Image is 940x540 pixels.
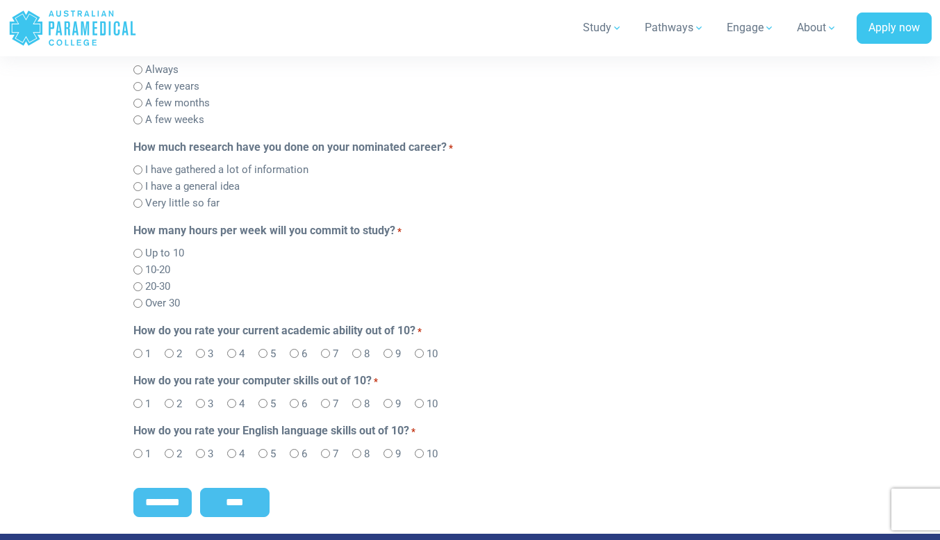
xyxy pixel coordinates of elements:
[302,446,307,462] label: 6
[395,346,401,362] label: 9
[302,396,307,412] label: 6
[364,346,370,362] label: 8
[176,446,182,462] label: 2
[145,245,184,261] label: Up to 10
[364,396,370,412] label: 8
[145,79,199,95] label: A few years
[270,346,276,362] label: 5
[133,139,807,156] legend: How much research have you done on your nominated career?
[8,6,137,51] a: Australian Paramedical College
[145,112,204,128] label: A few weeks
[133,423,807,439] legend: How do you rate your English language skills out of 10?
[636,8,713,47] a: Pathways
[395,396,401,412] label: 9
[133,373,807,389] legend: How do you rate your computer skills out of 10?
[145,279,170,295] label: 20-30
[145,162,308,178] label: I have gathered a lot of information
[145,446,151,462] label: 1
[145,179,240,195] label: I have a general idea
[395,446,401,462] label: 9
[239,346,245,362] label: 4
[145,195,220,211] label: Very little so far
[208,446,213,462] label: 3
[133,222,807,239] legend: How many hours per week will you commit to study?
[239,446,245,462] label: 4
[270,396,276,412] label: 5
[718,8,783,47] a: Engage
[789,8,846,47] a: About
[145,95,210,111] label: A few months
[208,346,213,362] label: 3
[133,322,807,339] legend: How do you rate your current academic ability out of 10?
[176,346,182,362] label: 2
[427,396,438,412] label: 10
[270,446,276,462] label: 5
[575,8,631,47] a: Study
[427,346,438,362] label: 10
[145,346,151,362] label: 1
[145,62,179,78] label: Always
[333,446,338,462] label: 7
[239,396,245,412] label: 4
[176,396,182,412] label: 2
[145,396,151,412] label: 1
[145,262,170,278] label: 10-20
[333,396,338,412] label: 7
[333,346,338,362] label: 7
[364,446,370,462] label: 8
[145,295,180,311] label: Over 30
[208,396,213,412] label: 3
[302,346,307,362] label: 6
[857,13,932,44] a: Apply now
[427,446,438,462] label: 10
